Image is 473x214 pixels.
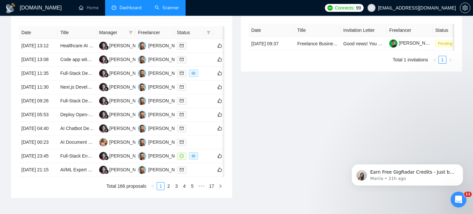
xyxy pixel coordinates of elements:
[109,152,147,160] div: [PERSON_NAME]
[460,5,470,11] span: setting
[104,87,109,91] img: gigradar-bm.png
[57,80,96,94] td: Next.js Developer for Real-Time Firebase Integration & AI-Powered Learning Platform
[104,169,109,174] img: gigradar-bm.png
[99,98,147,103] a: SS[PERSON_NAME]
[57,39,96,53] td: Healthcare AI Troubleshooting Expert - HIPAA Compliant
[389,40,437,46] a: [PERSON_NAME]
[99,56,147,62] a: SS[PERSON_NAME]
[148,166,186,173] div: [PERSON_NAME]
[433,58,437,62] span: left
[99,139,147,144] a: AV[PERSON_NAME]
[138,98,186,103] a: VK[PERSON_NAME]
[327,5,333,11] img: upwork-logo.png
[99,43,147,48] a: SS[PERSON_NAME]
[138,43,186,48] a: VK[PERSON_NAME]
[356,4,361,11] span: 99
[138,125,186,131] a: VK[PERSON_NAME]
[217,167,222,172] span: like
[342,150,473,196] iframe: Intercom notifications message
[99,138,107,146] img: AV
[120,5,142,11] span: Dashboard
[99,152,107,160] img: SS
[148,83,186,91] div: [PERSON_NAME]
[109,70,147,77] div: [PERSON_NAME]
[188,182,196,190] li: 5
[148,111,186,118] div: [PERSON_NAME]
[57,163,96,177] td: AI/ML Expert Needed to Build MVP of Automated Digital Marketing Strategy Platform
[138,139,186,144] a: VK[PERSON_NAME]
[157,182,164,190] a: 1
[217,43,222,48] span: like
[79,5,99,11] a: homeHome
[448,58,452,62] span: right
[99,153,147,158] a: SS[PERSON_NAME]
[60,57,210,62] a: Code app with Bluetooth and simple game engine using a hybrid platform
[99,97,107,105] img: SS
[19,149,57,163] td: [DATE] 23:45
[216,97,224,105] button: like
[138,42,146,50] img: VK
[138,166,146,174] img: VK
[99,42,107,50] img: SS
[341,24,387,37] th: Invitation Letter
[138,97,146,105] img: VK
[217,71,222,76] span: like
[129,31,133,34] span: filter
[57,94,96,108] td: Full-Stack Developer for Astrology + MBTI SaaS (Phase 1 Launch) with Stripe Integration
[217,112,222,117] span: like
[109,83,147,91] div: [PERSON_NAME]
[180,99,184,103] span: mail
[106,182,146,190] li: Total 166 proposals
[446,56,454,64] button: right
[57,149,96,163] td: Full-Stack Engineer for AI-Powered Voice + Mobile/Web MVP
[180,113,184,117] span: mail
[216,166,224,174] button: like
[165,182,172,190] a: 2
[60,126,104,131] a: AI Chatbot Developer
[217,126,222,131] span: like
[57,26,96,39] th: Title
[431,56,439,64] li: Previous Page
[217,98,222,103] span: like
[207,182,216,190] a: 17
[196,182,207,190] span: •••
[189,182,196,190] a: 5
[104,73,109,77] img: gigradar-bm.png
[109,111,147,118] div: [PERSON_NAME]
[104,128,109,133] img: gigradar-bm.png
[151,184,155,188] span: left
[180,57,184,61] span: mail
[99,167,147,172] a: SS[PERSON_NAME]
[97,26,135,39] th: Manager
[181,182,188,190] a: 4
[435,41,458,46] a: Pending
[191,71,195,75] span: eye
[335,4,354,11] span: Connects:
[19,53,57,67] td: [DATE] 13:08
[460,5,470,11] a: setting
[19,122,57,136] td: [DATE] 04:40
[216,69,224,77] button: like
[369,6,374,10] span: user
[138,84,186,89] a: VK[PERSON_NAME]
[180,168,184,172] span: mail
[387,24,433,37] th: Freelancer
[138,112,186,117] a: VK[PERSON_NAME]
[216,83,224,91] button: like
[149,182,157,190] button: left
[149,182,157,190] li: Previous Page
[217,153,222,159] span: like
[138,152,146,160] img: VK
[180,182,188,190] li: 4
[60,43,175,48] a: Healthcare AI Troubleshooting Expert - HIPAA Compliant
[99,166,107,174] img: SS
[60,153,185,159] a: Full-Stack Engineer for AI-Powered Voice + Mobile/Web MVP
[216,182,224,190] li: Next Page
[218,184,222,188] span: right
[216,111,224,118] button: like
[148,139,186,146] div: [PERSON_NAME]
[109,125,147,132] div: [PERSON_NAME]
[148,56,186,63] div: [PERSON_NAME]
